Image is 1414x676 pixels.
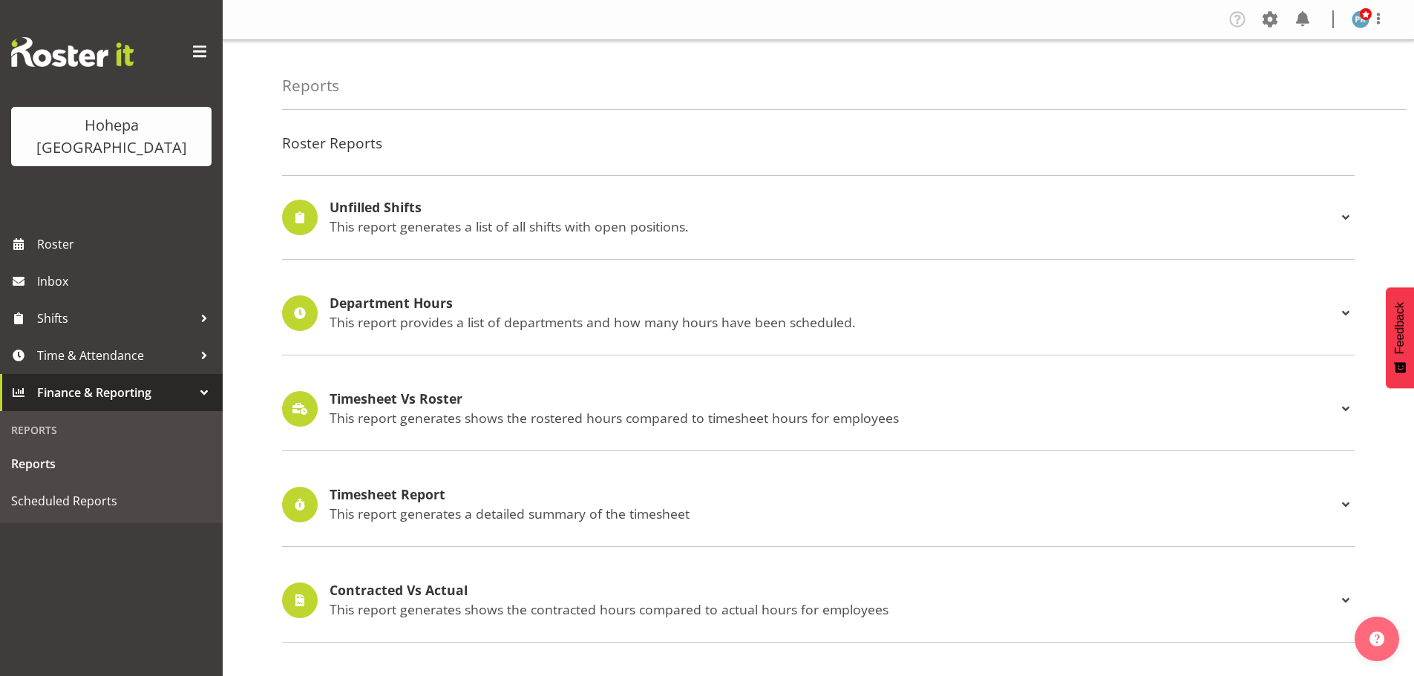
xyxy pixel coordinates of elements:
div: Unfilled Shifts This report generates a list of all shifts with open positions. [282,200,1355,235]
img: Rosterit website logo [11,37,134,67]
h4: Roster Reports [282,135,1355,151]
p: This report generates shows the rostered hours compared to timesheet hours for employees [330,410,1337,426]
div: Contracted Vs Actual This report generates shows the contracted hours compared to actual hours fo... [282,583,1355,618]
h4: Unfilled Shifts [330,200,1337,215]
div: Timesheet Vs Roster This report generates shows the rostered hours compared to timesheet hours fo... [282,391,1355,427]
p: This report provides a list of departments and how many hours have been scheduled. [330,314,1337,330]
button: Feedback - Show survey [1386,287,1414,388]
span: Inbox [37,270,215,292]
a: Reports [4,445,219,482]
h4: Department Hours [330,296,1337,311]
span: Feedback [1393,302,1407,354]
h4: Timesheet Vs Roster [330,392,1337,407]
p: This report generates shows the contracted hours compared to actual hours for employees [330,601,1337,617]
div: Hohepa [GEOGRAPHIC_DATA] [26,114,197,159]
a: Scheduled Reports [4,482,219,519]
p: This report generates a detailed summary of the timesheet [330,505,1337,522]
img: poonam-kade5940.jpg [1352,10,1369,28]
h4: Contracted Vs Actual [330,583,1337,598]
img: help-xxl-2.png [1369,631,1384,646]
span: Finance & Reporting [37,381,193,404]
span: Scheduled Reports [11,490,212,512]
div: Timesheet Report This report generates a detailed summary of the timesheet [282,487,1355,522]
p: This report generates a list of all shifts with open positions. [330,218,1337,234]
span: Time & Attendance [37,344,193,367]
span: Reports [11,453,212,475]
h4: Reports [282,77,339,94]
div: Reports [4,415,219,445]
div: Department Hours This report provides a list of departments and how many hours have been scheduled. [282,295,1355,331]
h4: Timesheet Report [330,488,1337,502]
span: Shifts [37,307,193,329]
span: Roster [37,233,215,255]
